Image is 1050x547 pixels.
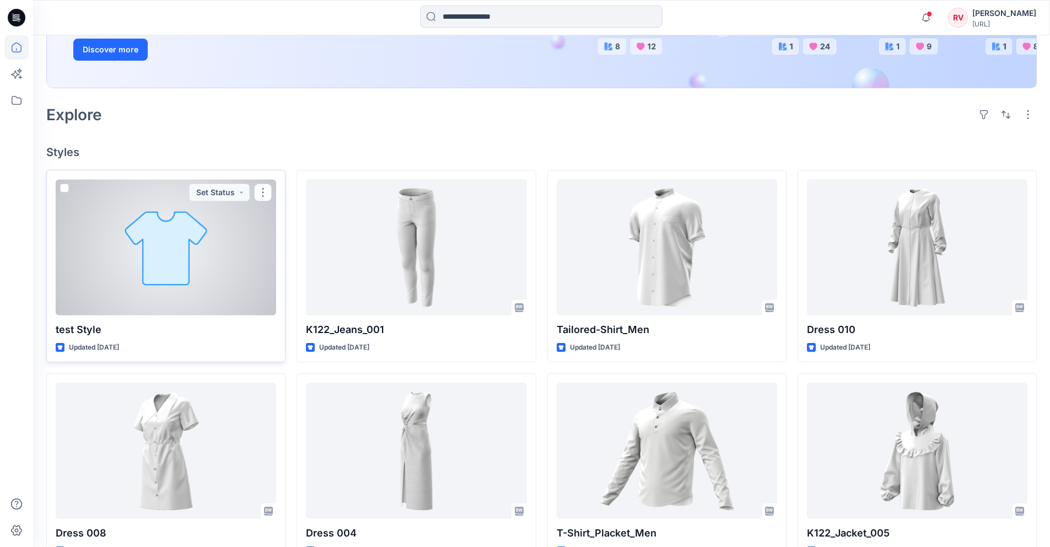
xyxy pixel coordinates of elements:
[73,39,148,61] button: Discover more
[56,179,276,315] a: test Style
[557,383,777,519] a: T-Shirt_Placket_Men
[319,342,369,353] p: Updated [DATE]
[557,322,777,337] p: Tailored-Shirt_Men
[807,322,1027,337] p: Dress 010
[306,179,526,315] a: K122_Jeans_001
[56,525,276,541] p: Dress 008
[46,106,102,124] h2: Explore
[820,342,870,353] p: Updated [DATE]
[73,39,321,61] a: Discover more
[56,322,276,337] p: test Style
[570,342,620,353] p: Updated [DATE]
[807,179,1027,315] a: Dress 010
[972,20,1036,28] div: [URL]
[306,322,526,337] p: K122_Jeans_001
[557,525,777,541] p: T-Shirt_Placket_Men
[948,8,968,28] div: RV
[306,383,526,519] a: Dress 004
[972,7,1036,20] div: [PERSON_NAME]
[807,383,1027,519] a: K122_Jacket_005
[46,146,1037,159] h4: Styles
[69,342,119,353] p: Updated [DATE]
[807,525,1027,541] p: K122_Jacket_005
[557,179,777,315] a: Tailored-Shirt_Men
[56,383,276,519] a: Dress 008
[306,525,526,541] p: Dress 004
